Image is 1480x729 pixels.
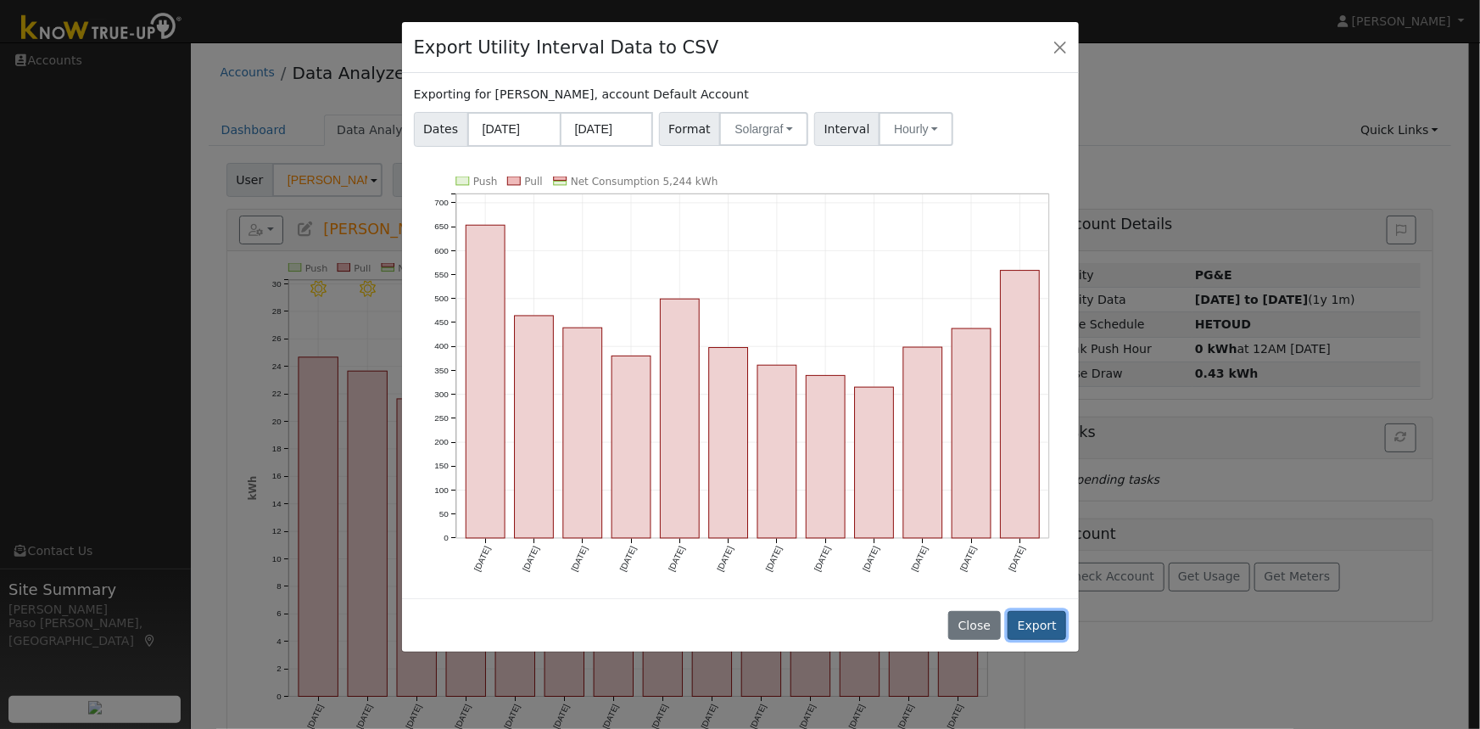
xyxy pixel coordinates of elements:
button: Close [1048,35,1072,59]
text: 300 [434,390,449,399]
rect: onclick="" [1001,271,1040,539]
span: Interval [814,112,880,146]
text: [DATE] [910,545,930,573]
rect: onclick="" [807,376,846,539]
span: Format [659,112,721,146]
span: Dates [414,112,468,147]
text: [DATE] [958,545,978,573]
text: [DATE] [521,545,540,573]
text: 50 [438,509,449,519]
rect: onclick="" [952,328,991,538]
text: 400 [434,342,449,351]
text: 700 [434,198,449,207]
text: 150 [434,462,449,471]
rect: onclick="" [660,299,699,538]
text: Net Consumption 5,244 kWh [571,176,718,188]
rect: onclick="" [855,387,894,538]
text: [DATE] [618,545,638,573]
text: [DATE] [569,545,589,573]
label: Exporting for [PERSON_NAME], account Default Account [414,86,749,104]
button: Export [1008,611,1066,640]
rect: onclick="" [466,225,505,538]
text: 200 [434,438,449,447]
h4: Export Utility Interval Data to CSV [414,34,719,61]
text: 650 [434,222,449,231]
text: 600 [434,245,449,255]
text: 450 [434,317,449,327]
rect: onclick="" [563,328,602,538]
text: 250 [434,413,449,423]
text: [DATE] [813,545,832,573]
button: Hourly [879,112,953,146]
text: Push [473,176,498,188]
text: 350 [434,366,449,375]
text: [DATE] [764,545,784,573]
button: Close [948,611,1000,640]
text: [DATE] [715,545,734,573]
text: 500 [434,294,449,303]
text: [DATE] [667,545,686,573]
text: [DATE] [1008,545,1027,573]
rect: onclick="" [709,348,748,539]
text: 550 [434,270,449,279]
rect: onclick="" [612,356,651,538]
text: 100 [434,485,449,495]
text: 0 [444,534,449,543]
button: Solargraf [719,112,808,146]
rect: onclick="" [757,365,796,538]
text: Pull [524,176,542,188]
rect: onclick="" [514,316,553,538]
text: [DATE] [472,545,492,573]
rect: onclick="" [903,347,942,538]
text: [DATE] [862,545,881,573]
